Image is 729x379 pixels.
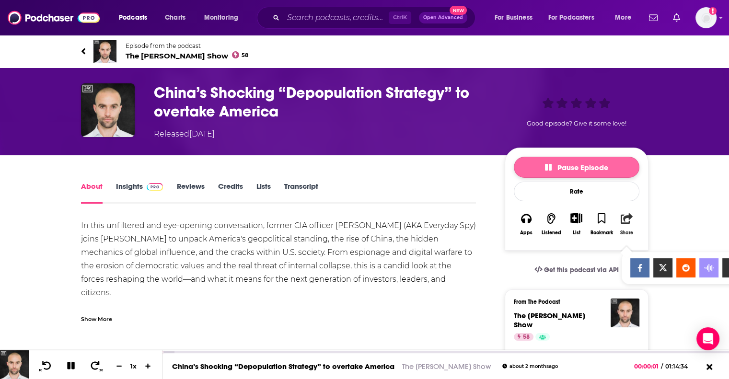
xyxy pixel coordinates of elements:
div: Show More ButtonList [564,207,589,241]
a: Create Waveform on Headliner [699,258,718,277]
div: Open Intercom Messenger [696,327,719,350]
button: Show More Button [567,213,586,223]
a: The Jay Martin Show [514,311,585,329]
div: Apps [520,230,532,236]
a: Get this podcast via API [527,258,626,282]
span: More [615,11,631,24]
span: Good episode? Give it some love! [527,120,626,127]
button: Open AdvancedNew [419,12,467,23]
button: Apps [514,207,539,241]
button: Pause Episode [514,157,639,178]
button: open menu [112,10,160,25]
a: Share on X/Twitter [653,258,672,277]
a: Reviews [176,182,204,204]
span: 58 [242,53,248,57]
span: For Business [495,11,532,24]
a: Charts [159,10,191,25]
a: Credits [218,182,243,204]
a: About [81,182,103,204]
button: Share [614,207,639,241]
img: Podchaser Pro [147,183,163,191]
span: Open Advanced [423,15,463,20]
button: Bookmark [589,207,614,241]
button: 10 [37,360,55,372]
span: New [450,6,467,15]
span: The [PERSON_NAME] Show [126,51,249,60]
span: 00:00:01 [634,363,661,370]
button: Listened [539,207,564,241]
span: 30 [99,368,103,372]
a: Transcript [284,182,318,204]
a: Share on Reddit [676,258,695,277]
img: China’s Shocking “Depopulation Strategy” to overtake America [81,83,135,137]
a: Show notifications dropdown [669,10,684,26]
button: Show profile menu [695,7,717,28]
input: Search podcasts, credits, & more... [283,10,389,25]
div: Bookmark [590,230,613,236]
span: Get this podcast via API [544,266,618,274]
div: Share [620,230,633,236]
button: open menu [542,10,608,25]
span: 58 [523,333,530,342]
div: Listened [542,230,561,236]
button: open menu [608,10,643,25]
a: Lists [256,182,270,204]
span: For Podcasters [548,11,594,24]
span: Podcasts [119,11,147,24]
a: Share on Facebook [630,258,649,277]
span: Episode from the podcast [126,42,249,49]
div: Rate [514,182,639,201]
span: The [PERSON_NAME] Show [514,311,585,329]
a: The [PERSON_NAME] Show [402,362,491,371]
a: InsightsPodchaser Pro [116,182,163,204]
span: / [661,363,663,370]
div: Search podcasts, credits, & more... [266,7,485,29]
button: open menu [488,10,544,25]
span: Logged in as LBPublicity2 [695,7,717,28]
div: Released [DATE] [154,128,215,140]
span: Charts [165,11,185,24]
span: Ctrl K [389,11,411,24]
h1: China’s Shocking “Depopulation Strategy” to overtake America [154,83,489,121]
h3: From The Podcast [514,299,632,305]
a: Show notifications dropdown [645,10,661,26]
span: Pause Episode [545,163,608,172]
img: Podchaser - Follow, Share and Rate Podcasts [8,9,100,27]
button: 30 [87,360,105,372]
span: 01:14:34 [663,363,697,370]
a: 58 [514,333,533,341]
span: 10 [39,368,42,372]
div: List [573,230,580,236]
svg: Add a profile image [709,7,717,15]
div: about 2 months ago [502,364,558,369]
a: The Jay Martin ShowEpisode from the podcastThe [PERSON_NAME] Show58 [81,40,648,63]
img: The Jay Martin Show [611,299,639,327]
span: Monitoring [204,11,238,24]
img: The Jay Martin Show [93,40,116,63]
a: China’s Shocking “Depopulation Strategy” to overtake America [172,362,394,371]
div: 1 x [126,362,142,370]
button: open menu [197,10,251,25]
img: User Profile [695,7,717,28]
